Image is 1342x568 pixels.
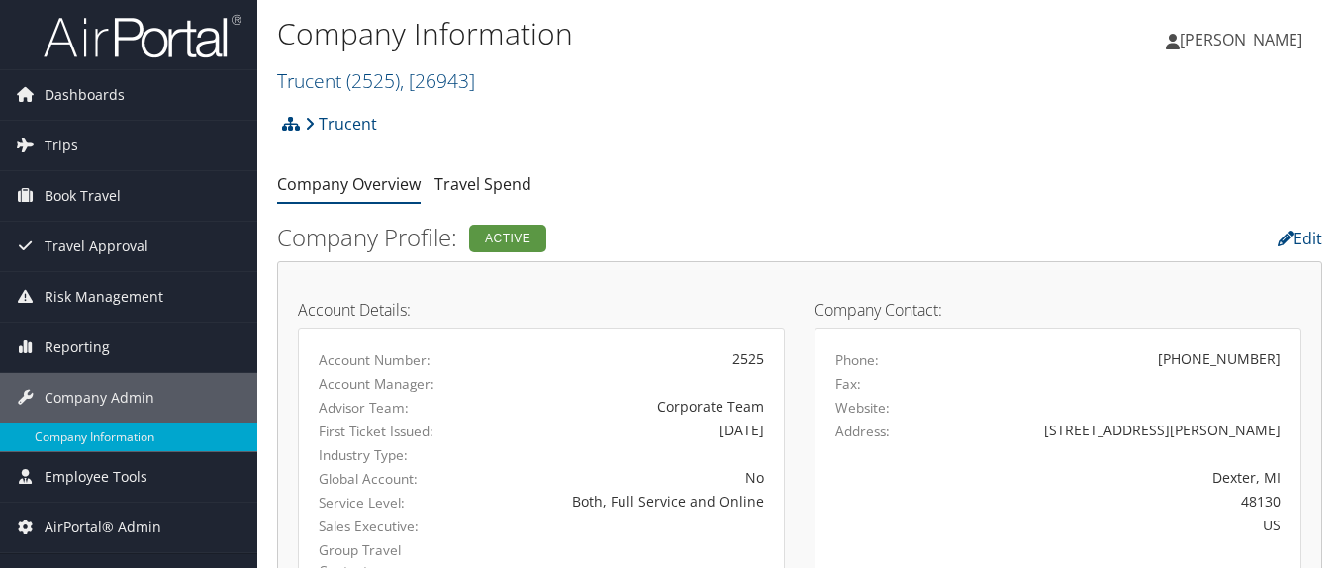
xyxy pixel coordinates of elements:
span: AirPortal® Admin [45,503,161,552]
h1: Company Information [277,13,974,54]
label: Service Level: [319,493,447,513]
a: Edit [1278,228,1322,249]
span: Dashboards [45,70,125,120]
span: ( 2525 ) [346,67,400,94]
a: Trucent [305,104,377,143]
label: Address: [835,422,890,441]
span: [PERSON_NAME] [1180,29,1302,50]
label: Fax: [835,374,861,394]
div: Corporate Team [477,396,764,417]
span: Travel Approval [45,222,148,271]
span: Company Admin [45,373,154,423]
h4: Company Contact: [815,302,1301,318]
img: airportal-logo.png [44,13,241,59]
span: , [ 26943 ] [400,67,475,94]
label: Advisor Team: [319,398,447,418]
a: Trucent [277,67,475,94]
label: Website: [835,398,890,418]
label: Sales Executive: [319,517,447,536]
div: [PHONE_NUMBER] [1158,348,1281,369]
div: [DATE] [477,420,764,440]
a: [PERSON_NAME] [1166,10,1322,69]
h4: Account Details: [298,302,785,318]
span: Reporting [45,323,110,372]
label: First Ticket Issued: [319,422,447,441]
div: Both, Full Service and Online [477,491,764,512]
h2: Company Profile: [277,221,964,254]
label: Phone: [835,350,879,370]
div: US [954,515,1281,535]
a: Travel Spend [434,173,531,195]
a: Company Overview [277,173,421,195]
div: Active [469,225,546,252]
span: Risk Management [45,272,163,322]
div: 2525 [477,348,764,369]
div: Dexter, MI [954,467,1281,488]
label: Industry Type: [319,445,447,465]
span: Employee Tools [45,452,147,502]
div: [STREET_ADDRESS][PERSON_NAME] [954,420,1281,440]
div: 48130 [954,491,1281,512]
span: Trips [45,121,78,170]
label: Account Manager: [319,374,447,394]
span: Book Travel [45,171,121,221]
label: Account Number: [319,350,447,370]
label: Global Account: [319,469,447,489]
div: No [477,467,764,488]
